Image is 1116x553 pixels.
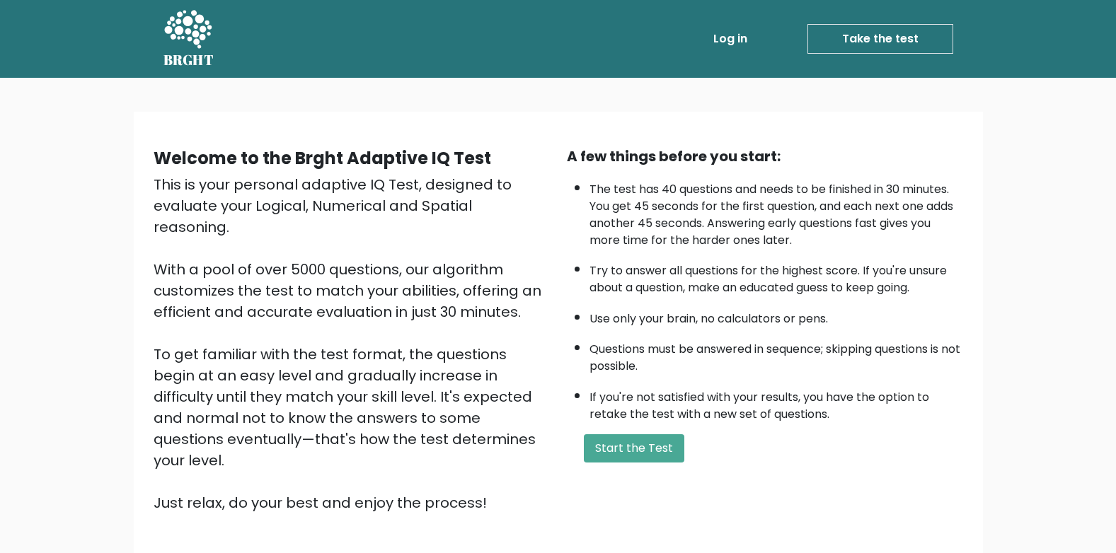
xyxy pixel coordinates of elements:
[589,255,963,296] li: Try to answer all questions for the highest score. If you're unsure about a question, make an edu...
[589,174,963,249] li: The test has 40 questions and needs to be finished in 30 minutes. You get 45 seconds for the firs...
[708,25,753,53] a: Log in
[589,303,963,327] li: Use only your brain, no calculators or pens.
[154,174,550,513] div: This is your personal adaptive IQ Test, designed to evaluate your Logical, Numerical and Spatial ...
[154,146,491,170] b: Welcome to the Brght Adaptive IQ Test
[589,334,963,375] li: Questions must be answered in sequence; skipping questions is not possible.
[163,52,214,69] h5: BRGHT
[567,146,963,167] div: A few things before you start:
[163,6,214,72] a: BRGHT
[584,434,684,462] button: Start the Test
[589,382,963,423] li: If you're not satisfied with your results, you have the option to retake the test with a new set ...
[807,24,953,54] a: Take the test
